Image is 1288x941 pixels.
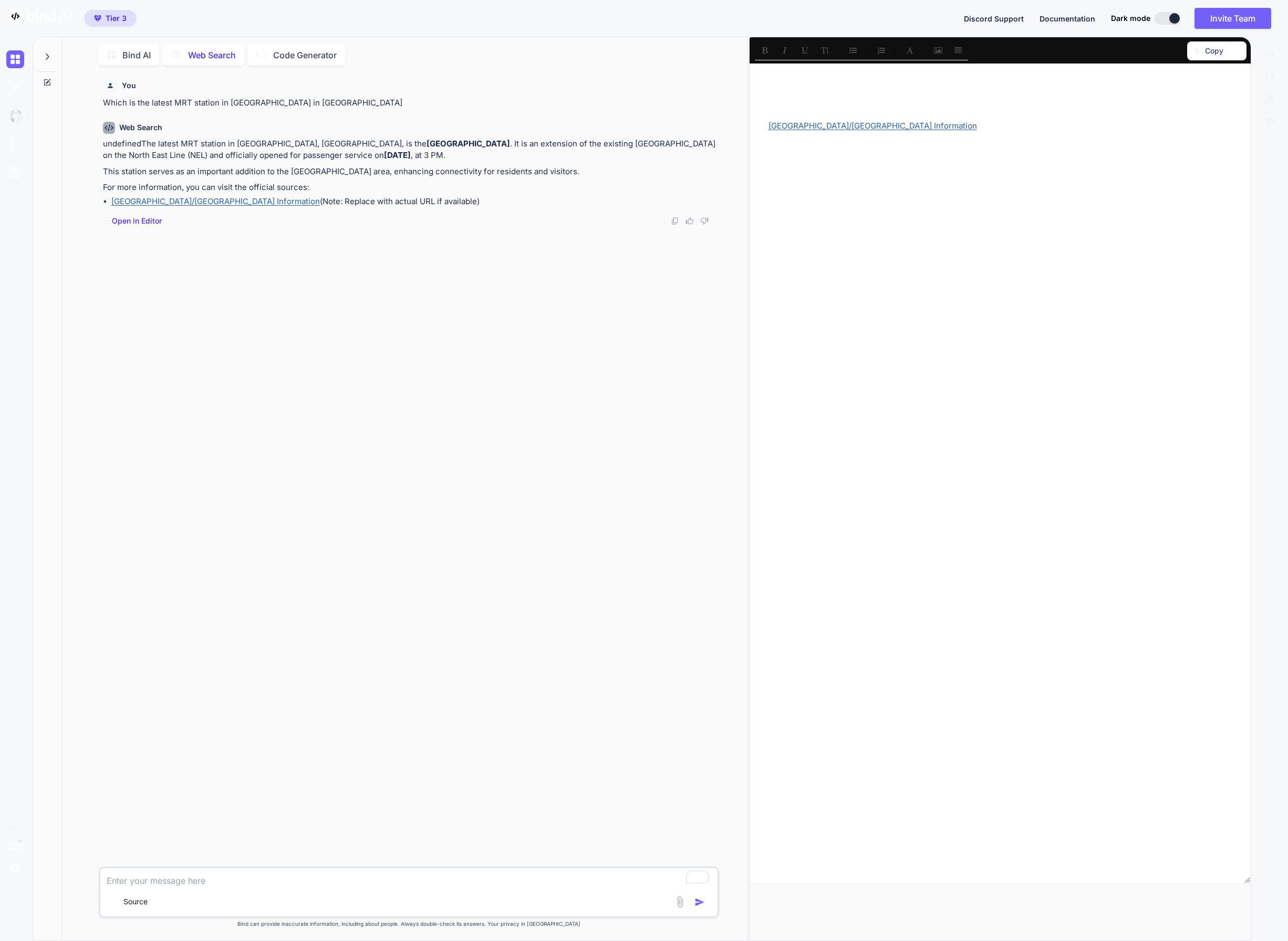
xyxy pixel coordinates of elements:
button: Discord Support [964,13,1024,24]
span: Insert Unordered List [844,41,871,59]
img: attachment [674,896,686,908]
img: copy [671,217,679,225]
span: Insert Ordered List [872,41,899,59]
h6: Web Search [119,122,162,133]
img: Bind AI [8,8,71,24]
img: icon [694,897,705,907]
span: Dark mode [1111,13,1150,24]
img: cloudideIcon [6,135,24,153]
img: premium [94,15,101,22]
a: [GEOGRAPHIC_DATA]/[GEOGRAPHIC_DATA] Information [111,196,320,206]
img: githubDark [6,107,24,125]
p: Which is the latest MRT station in [GEOGRAPHIC_DATA] in [GEOGRAPHIC_DATA] [103,97,718,109]
p: Bind AI [122,49,151,61]
span: Font size [815,41,843,59]
p: This station serves as an important addition to the [GEOGRAPHIC_DATA] area, enhancing connectivit... [103,166,718,178]
p: The latest MRT station in [GEOGRAPHIC_DATA], [GEOGRAPHIC_DATA], is the . It is an extension of th... [760,73,1240,97]
strong: [DATE] [384,150,411,160]
strong: [GEOGRAPHIC_DATA] [1045,73,1129,83]
li: (Note: Replace with actual URL if available) [111,196,718,208]
strong: [GEOGRAPHIC_DATA] [427,139,510,149]
p: For more information, you can visit the official sources: [103,182,718,194]
img: darkChat [6,50,24,68]
span: Bold [755,41,774,59]
span: Tier 3 [106,13,127,24]
p: This station serves as an important addition to the [GEOGRAPHIC_DATA] area, enhancing connectivit... [760,97,1240,109]
span: Font family [900,41,928,59]
p: Bind can provide inaccurate information, including about people. Always double-check its answers.... [99,920,720,928]
span: Documentation [1040,14,1095,23]
button: Documentation [1040,13,1095,24]
textarea: To enrich screen reader interactions, please activate Accessibility in Grammarly extension settings [100,868,718,887]
span: Underline [795,41,814,59]
img: settings [6,859,24,877]
span: Discord Support [964,14,1024,23]
p: Code Generator [273,49,337,61]
button: Invite Team [1194,8,1271,29]
img: Pick Models [151,897,160,906]
p: For more information, you can visit the official sources: [760,109,1240,121]
p: Open in Editor [112,216,162,226]
strong: [DATE] [1155,86,1182,96]
li: (Note: Replace with actual URL if available) [768,120,1240,132]
h6: You [122,80,136,91]
img: like [685,217,694,225]
a: [GEOGRAPHIC_DATA]/[GEOGRAPHIC_DATA] Information [768,121,977,131]
img: darkAi-studio [6,79,24,97]
button: premiumTier 3 [84,10,137,27]
span: Italic [775,41,794,59]
p: Source [123,896,148,907]
span: Insert Image [929,41,948,59]
p: Copy [1205,46,1223,56]
span: Insert table [949,41,968,59]
p: undefinedThe latest MRT station in [GEOGRAPHIC_DATA], [GEOGRAPHIC_DATA], is the . It is an extens... [103,138,718,162]
img: dislike [700,217,709,225]
p: Web Search [188,49,236,61]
